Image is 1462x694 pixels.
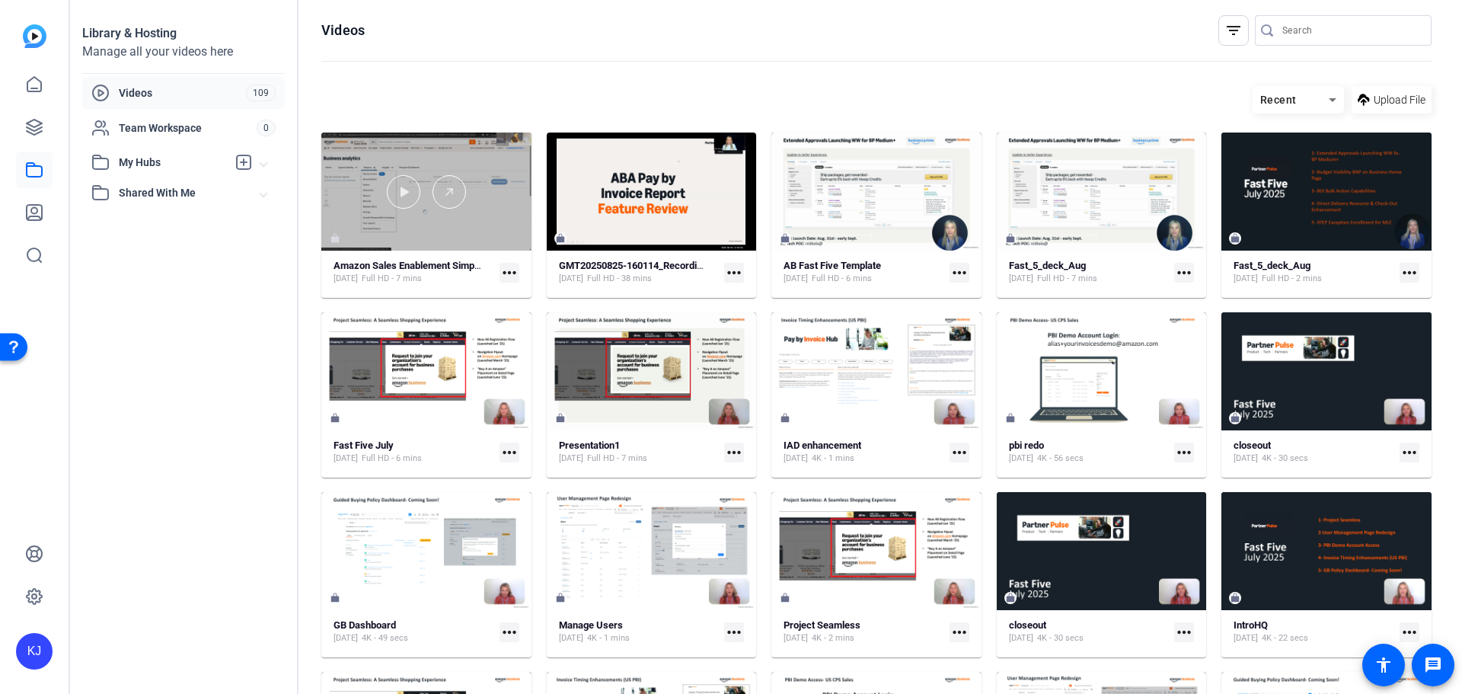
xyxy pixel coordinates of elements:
mat-icon: more_horiz [1400,622,1419,642]
span: Upload File [1374,92,1425,108]
span: Full HD - 7 mins [362,273,422,285]
span: [DATE] [334,632,358,644]
strong: AB Fast Five Template [784,260,881,271]
strong: Manage Users [559,619,623,631]
a: closeout[DATE]4K - 30 secs [1234,440,1393,465]
strong: Fast_5_deck_Aug [1009,260,1086,271]
mat-icon: accessibility [1374,656,1393,674]
span: Videos [119,85,246,101]
a: AB Fast Five Template[DATE]Full HD - 6 mins [784,260,943,285]
input: Search [1282,21,1419,40]
span: 0 [257,120,276,136]
span: Full HD - 7 mins [1037,273,1097,285]
span: [DATE] [559,632,583,644]
span: [DATE] [334,453,358,465]
strong: Project Seamless [784,619,860,631]
span: 4K - 1 mins [812,453,854,465]
span: [DATE] [1234,632,1258,644]
span: 4K - 1 mins [587,632,630,644]
strong: pbi redo [1009,440,1044,451]
strong: Presentation1 [559,440,620,451]
span: Full HD - 6 mins [812,273,872,285]
span: [DATE] [1009,273,1033,285]
a: GB Dashboard[DATE]4K - 49 secs [334,619,493,644]
span: [DATE] [1009,632,1033,644]
strong: IntroHQ [1234,619,1268,631]
span: Recent [1260,94,1297,106]
a: Fast_5_deck_Aug[DATE]Full HD - 7 mins [1009,260,1169,285]
mat-icon: more_horiz [950,263,969,283]
mat-icon: more_horiz [950,622,969,642]
mat-icon: more_horiz [724,443,744,462]
a: GMT20250825-160114_Recording_1920x1200[DATE]Full HD - 38 mins [559,260,719,285]
span: Full HD - 7 mins [587,453,647,465]
span: 4K - 30 secs [1037,632,1084,644]
strong: Amazon Sales Enablement Simple (50894) [334,260,519,271]
a: IntroHQ[DATE]4K - 22 secs [1234,619,1393,644]
strong: Fast Five July [334,440,394,451]
a: pbi redo[DATE]4K - 56 secs [1009,440,1169,465]
span: [DATE] [784,273,808,285]
mat-icon: more_horiz [950,443,969,462]
mat-icon: more_horiz [724,263,744,283]
span: [DATE] [559,273,583,285]
span: [DATE] [559,453,583,465]
mat-icon: more_horiz [500,263,519,283]
mat-icon: more_horiz [1174,443,1194,462]
mat-icon: more_horiz [1174,263,1194,283]
strong: Fast_5_deck_Aug [1234,260,1310,271]
mat-icon: more_horiz [724,622,744,642]
a: closeout[DATE]4K - 30 secs [1009,619,1169,644]
span: 4K - 56 secs [1037,453,1084,465]
a: IAD enhancement[DATE]4K - 1 mins [784,440,943,465]
span: Team Workspace [119,120,257,136]
span: [DATE] [334,273,358,285]
span: My Hubs [119,155,227,171]
mat-expansion-panel-header: Shared With Me [82,177,285,208]
span: [DATE] [1009,453,1033,465]
span: [DATE] [1234,273,1258,285]
img: blue-gradient.svg [23,24,46,48]
div: Library & Hosting [82,24,285,43]
strong: IAD enhancement [784,440,861,451]
span: 109 [246,85,276,101]
strong: closeout [1234,440,1271,451]
span: [DATE] [784,453,808,465]
mat-icon: more_horiz [500,622,519,642]
a: Manage Users[DATE]4K - 1 mins [559,619,719,644]
strong: GB Dashboard [334,619,396,631]
span: 4K - 22 secs [1262,632,1308,644]
span: Full HD - 38 mins [587,273,652,285]
mat-icon: more_horiz [1174,622,1194,642]
mat-icon: more_horiz [500,443,519,462]
strong: closeout [1009,619,1046,631]
span: Full HD - 6 mins [362,453,422,465]
span: Full HD - 2 mins [1262,273,1322,285]
span: [DATE] [784,632,808,644]
mat-icon: more_horiz [1400,263,1419,283]
mat-icon: more_horiz [1400,443,1419,462]
span: 4K - 30 secs [1262,453,1308,465]
a: Amazon Sales Enablement Simple (50894)[DATE]Full HD - 7 mins [334,260,493,285]
a: Fast_5_deck_Aug[DATE]Full HD - 2 mins [1234,260,1393,285]
h1: Videos [321,21,365,40]
strong: GMT20250825-160114_Recording_1920x1200 [559,260,760,271]
span: 4K - 2 mins [812,632,854,644]
a: Project Seamless[DATE]4K - 2 mins [784,619,943,644]
mat-icon: message [1424,656,1442,674]
mat-icon: filter_list [1224,21,1243,40]
div: Manage all your videos here [82,43,285,61]
div: KJ [16,633,53,670]
a: Fast Five July[DATE]Full HD - 6 mins [334,440,493,465]
mat-expansion-panel-header: My Hubs [82,147,285,177]
button: Upload File [1352,86,1432,114]
span: 4K - 49 secs [362,632,408,644]
a: Presentation1[DATE]Full HD - 7 mins [559,440,719,465]
span: Shared With Me [119,185,260,201]
span: [DATE] [1234,453,1258,465]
